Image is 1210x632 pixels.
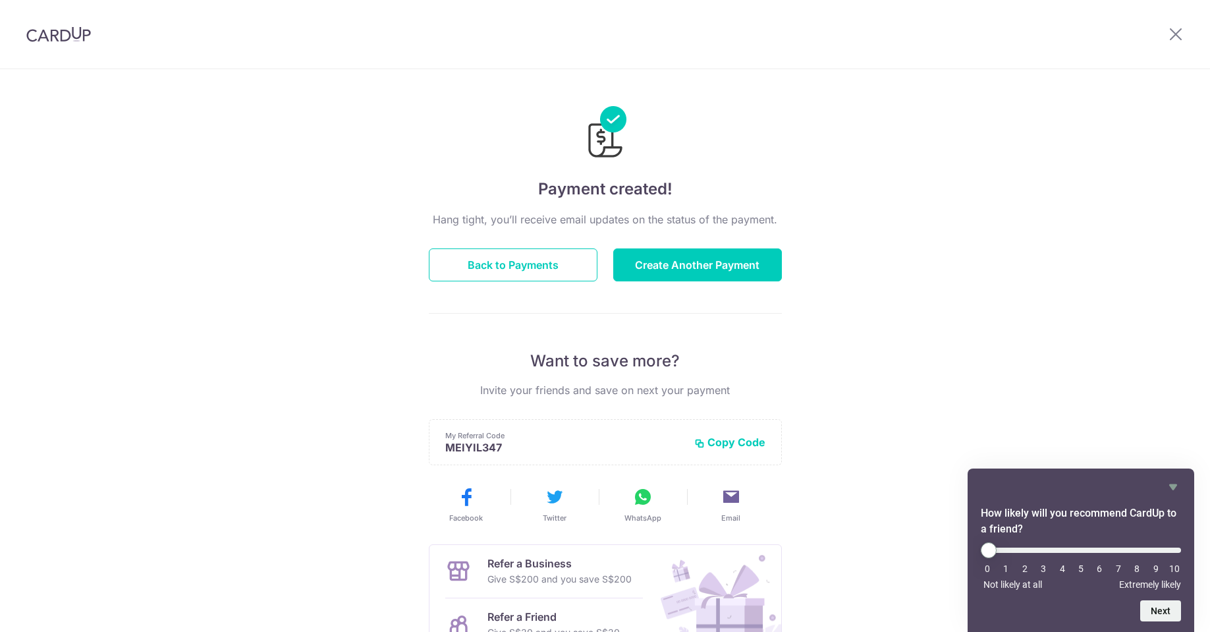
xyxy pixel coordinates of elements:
[1119,579,1181,590] span: Extremely likely
[584,106,626,161] img: Payments
[1018,563,1031,574] li: 2
[694,436,765,449] button: Copy Code
[543,513,566,523] span: Twitter
[429,382,782,398] p: Invite your friends and save on next your payment
[445,441,684,454] p: MEIYIL347
[613,248,782,281] button: Create Another Payment
[1037,563,1050,574] li: 3
[999,563,1012,574] li: 1
[1056,563,1069,574] li: 4
[26,26,91,42] img: CardUp
[981,542,1181,590] div: How likely will you recommend CardUp to a friend? Select an option from 0 to 10, with 0 being Not...
[1140,600,1181,621] button: Next question
[487,609,620,625] p: Refer a Friend
[1074,563,1087,574] li: 5
[429,351,782,372] p: Want to save more?
[981,563,994,574] li: 0
[487,571,632,587] p: Give S$200 and you save S$200
[1165,479,1181,495] button: Hide survey
[427,486,505,523] button: Facebook
[692,486,770,523] button: Email
[429,177,782,201] h4: Payment created!
[721,513,740,523] span: Email
[1093,563,1106,574] li: 6
[1168,563,1181,574] li: 10
[624,513,661,523] span: WhatsApp
[981,479,1181,621] div: How likely will you recommend CardUp to a friend? Select an option from 0 to 10, with 0 being Not...
[604,486,682,523] button: WhatsApp
[449,513,483,523] span: Facebook
[429,248,597,281] button: Back to Payments
[516,486,593,523] button: Twitter
[983,579,1042,590] span: Not likely at all
[981,505,1181,537] h2: How likely will you recommend CardUp to a friend? Select an option from 0 to 10, with 0 being Not...
[445,430,684,441] p: My Referral Code
[487,556,632,571] p: Refer a Business
[1130,563,1143,574] li: 8
[1112,563,1125,574] li: 7
[1149,563,1163,574] li: 9
[429,212,782,227] p: Hang tight, you’ll receive email updates on the status of the payment.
